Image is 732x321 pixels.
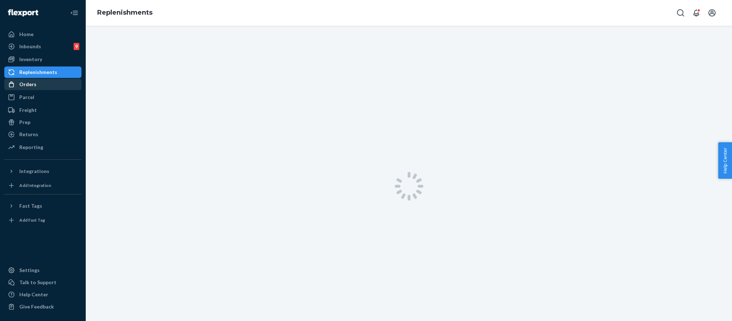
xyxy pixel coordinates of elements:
button: Give Feedback [4,301,81,312]
a: Inventory [4,54,81,65]
a: Help Center [4,289,81,300]
a: Parcel [4,92,81,103]
div: Give Feedback [19,303,54,310]
div: Fast Tags [19,202,42,209]
div: Talk to Support [19,279,56,286]
a: Reporting [4,142,81,153]
div: Inbounds [19,43,41,50]
a: Talk to Support [4,277,81,288]
a: Add Integration [4,180,81,191]
div: Inventory [19,56,42,63]
a: Returns [4,129,81,140]
div: Prep [19,119,30,126]
div: 9 [74,43,79,50]
div: Home [19,31,34,38]
button: Open notifications [689,6,703,20]
img: Flexport logo [8,9,38,16]
div: Help Center [19,291,48,298]
ol: breadcrumbs [91,3,158,23]
div: Integrations [19,168,49,175]
button: Fast Tags [4,200,81,212]
div: Add Integration [19,182,51,188]
button: Integrations [4,166,81,177]
button: Help Center [718,142,732,179]
button: Open Search Box [673,6,688,20]
div: Replenishments [19,69,57,76]
button: Close Navigation [67,6,81,20]
div: Parcel [19,94,34,101]
a: Home [4,29,81,40]
a: Add Fast Tag [4,214,81,226]
div: Settings [19,267,40,274]
div: Freight [19,107,37,114]
div: Returns [19,131,38,138]
a: Replenishments [97,9,153,16]
div: Add Fast Tag [19,217,45,223]
div: Reporting [19,144,43,151]
a: Settings [4,265,81,276]
a: Inbounds9 [4,41,81,52]
a: Orders [4,79,81,90]
a: Prep [4,117,81,128]
button: Open account menu [705,6,719,20]
a: Replenishments [4,66,81,78]
a: Freight [4,104,81,116]
div: Orders [19,81,36,88]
